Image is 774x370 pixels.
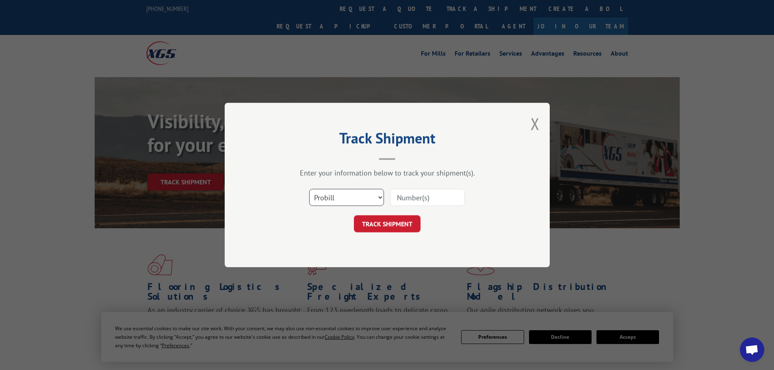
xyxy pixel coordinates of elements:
[265,132,509,148] h2: Track Shipment
[390,189,465,206] input: Number(s)
[265,168,509,177] div: Enter your information below to track your shipment(s).
[354,215,421,232] button: TRACK SHIPMENT
[740,338,764,362] div: Open chat
[531,113,540,134] button: Close modal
